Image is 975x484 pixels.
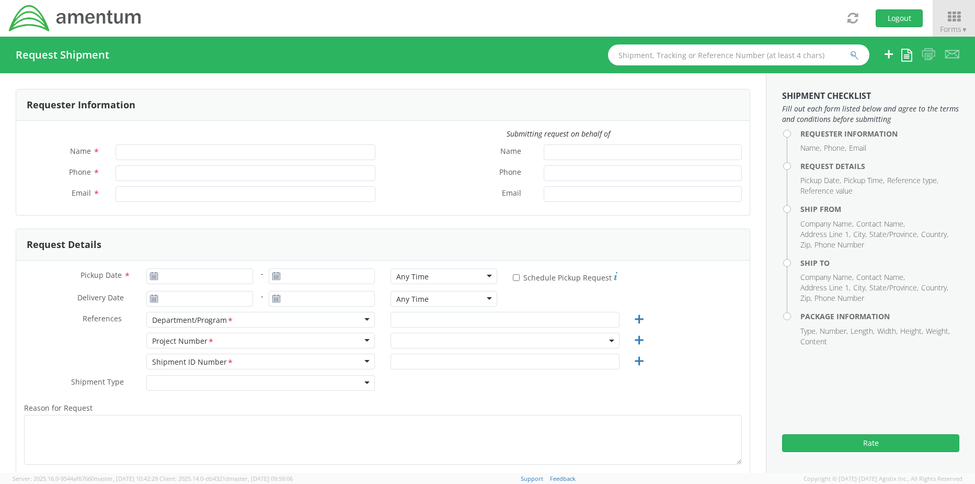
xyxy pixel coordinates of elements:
span: Delivery Date [77,292,124,305]
li: Height [900,326,923,336]
li: Content [800,336,827,347]
li: State/Province [869,229,919,240]
span: Forms [940,24,968,34]
li: Zip [800,293,812,303]
span: Shipment Notification [24,471,100,481]
img: dyn-intl-logo-049831509241104b2a82.png [8,4,143,33]
li: Name [800,143,821,153]
div: Project Number [152,336,214,347]
li: Reference type [887,175,938,186]
li: Reference value [800,186,853,196]
label: Schedule Pickup Request [513,271,617,283]
h4: Requester Information [800,130,959,138]
a: Support [521,475,543,482]
div: Shipment ID Number [152,357,234,368]
span: Fill out each form listed below and agree to the terms and conditions before submitting [782,104,959,125]
li: City [853,229,867,240]
button: Logout [876,9,923,27]
span: Copyright © [DATE]-[DATE] Agistix Inc., All Rights Reserved [804,475,962,483]
h4: Request Details [800,162,959,170]
li: Country [921,283,948,293]
li: Length [851,326,875,336]
span: Email [502,188,521,200]
h4: Package Information [800,312,959,320]
div: Any Time [396,272,429,282]
li: State/Province [869,283,919,293]
div: Department/Program [152,315,234,326]
input: Schedule Pickup Request [513,274,520,281]
input: Shipment, Tracking or Reference Number (at least 4 chars) [608,44,869,65]
li: Weight [926,326,950,336]
li: Phone Number [815,293,864,303]
i: Submitting request on behalf of [507,129,610,139]
li: Company Name [800,272,854,283]
span: Pickup Date [81,270,122,280]
h3: Request Details [27,240,101,250]
li: Address Line 1 [800,229,851,240]
span: Email [72,188,91,198]
li: Phone Number [815,240,864,250]
span: Name [500,146,521,158]
li: Contact Name [856,272,905,283]
li: Address Line 1 [800,283,851,293]
li: City [853,283,867,293]
span: Client: 2025.14.0-db4321d [159,475,293,482]
h4: Ship From [800,205,959,213]
a: Feedback [550,475,576,482]
span: master, [DATE] 09:59:06 [229,475,293,482]
li: Contact Name [856,219,905,229]
span: Phone [69,167,91,177]
span: Reason for Request [24,403,93,413]
li: Number [820,326,848,336]
li: Email [849,143,866,153]
span: Name [70,146,91,156]
li: Width [877,326,898,336]
span: master, [DATE] 10:42:29 [94,475,158,482]
span: ▼ [961,25,968,34]
li: Type [800,326,817,336]
li: Company Name [800,219,854,229]
h3: Shipment Checklist [782,92,959,101]
li: Phone [824,143,846,153]
li: Zip [800,240,812,250]
span: Server: 2025.16.0-9544af67660 [13,475,158,482]
span: Message [391,471,422,481]
span: References [83,313,122,323]
div: Any Time [396,294,429,305]
h3: Requester Information [27,100,135,110]
span: Phone [499,167,521,179]
h4: Ship To [800,259,959,267]
h4: Request Shipment [16,49,109,61]
li: Country [921,229,948,240]
button: Rate [782,434,959,452]
span: Shipment Type [71,377,124,389]
li: Pickup Date [800,175,841,186]
li: Pickup Time [844,175,885,186]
